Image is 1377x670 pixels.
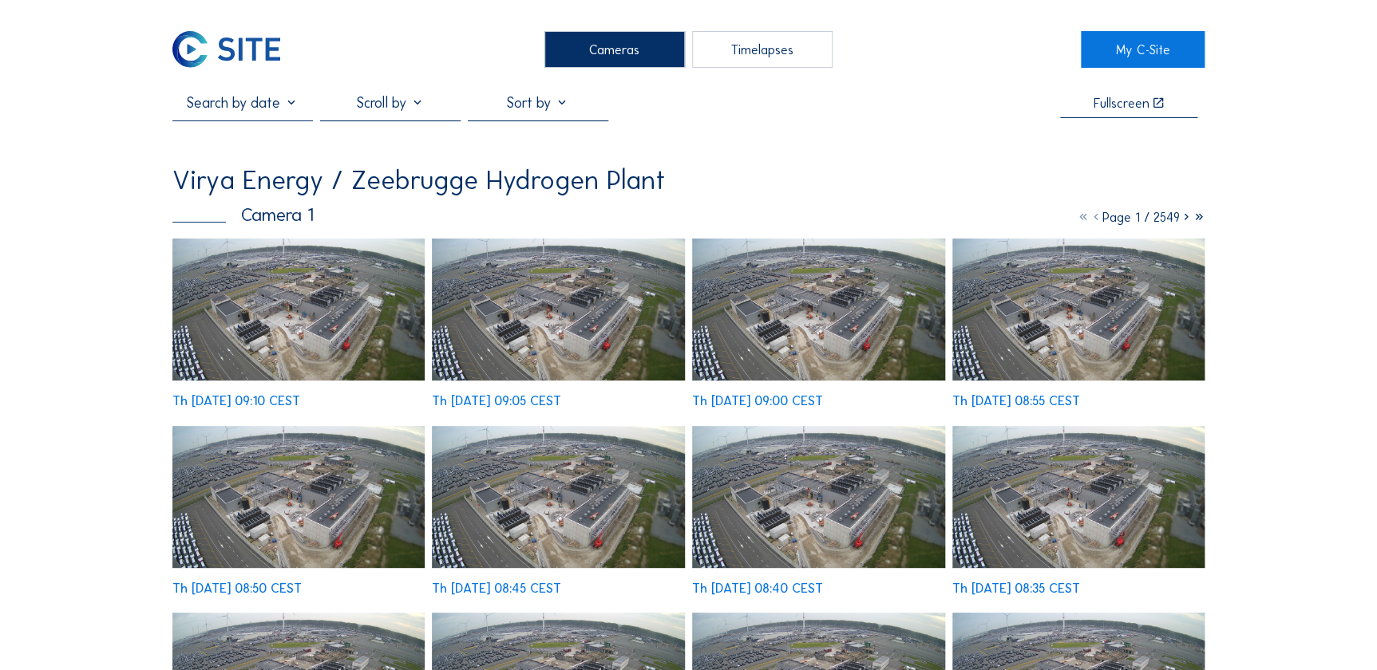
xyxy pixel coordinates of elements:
div: Cameras [544,31,685,67]
img: image_53550775 [432,426,685,568]
div: Th [DATE] 09:00 CEST [692,394,823,407]
div: Th [DATE] 08:40 CEST [692,581,823,594]
div: Fullscreen [1093,97,1149,109]
div: Th [DATE] 09:10 CEST [172,394,300,407]
div: Th [DATE] 09:05 CEST [432,394,561,407]
div: Th [DATE] 08:35 CEST [952,581,1080,594]
span: Page 1 / 2549 [1102,209,1179,225]
img: image_53551284 [432,238,685,380]
div: Th [DATE] 08:50 CEST [172,581,302,594]
div: Th [DATE] 08:55 CEST [952,394,1080,407]
div: Timelapses [692,31,833,67]
div: Th [DATE] 08:45 CEST [432,581,561,594]
img: image_53550948 [952,238,1205,380]
a: My C-Site [1081,31,1205,67]
input: Search by date 󰅀 [172,94,313,112]
a: C-SITE Logo [172,31,296,67]
img: C-SITE Logo [172,31,280,67]
img: image_53550935 [172,426,425,568]
div: Camera 1 [172,206,314,224]
div: Virya Energy / Zeebrugge Hydrogen Plant [172,167,666,194]
img: image_53550497 [952,426,1205,568]
img: image_53551432 [172,238,425,380]
img: image_53551128 [692,238,945,380]
img: image_53550632 [692,426,945,568]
